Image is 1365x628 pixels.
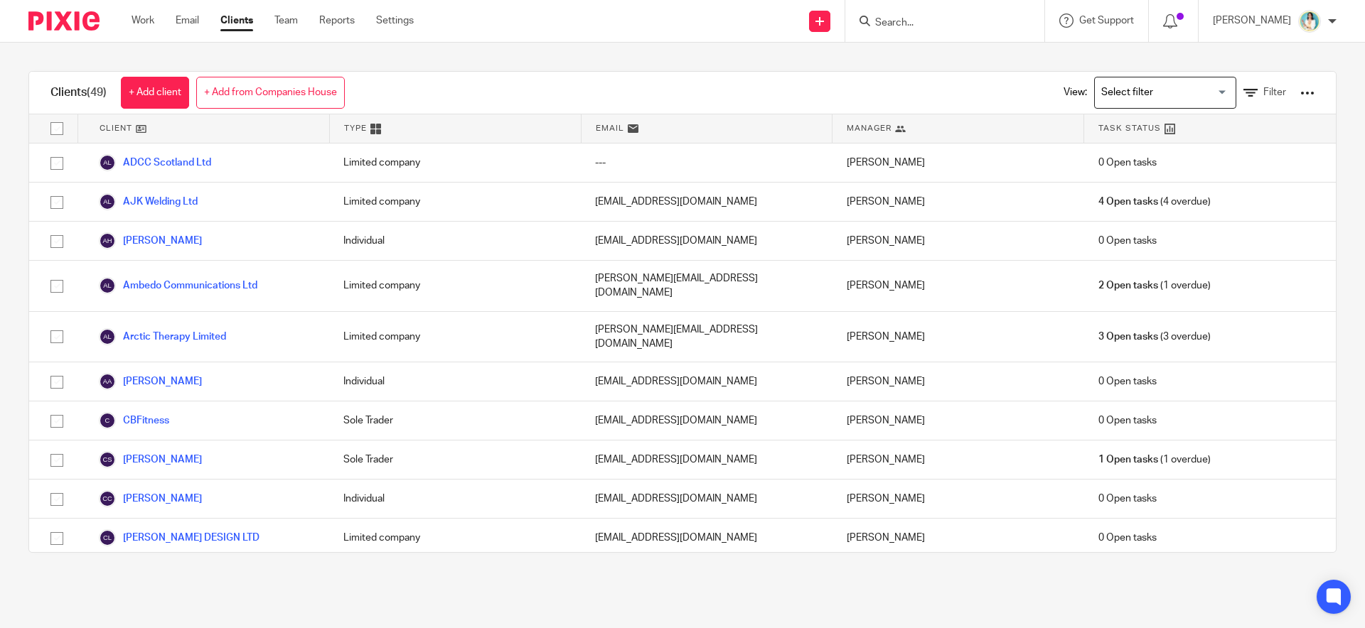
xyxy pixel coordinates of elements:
[99,154,116,171] img: svg%3E
[581,312,833,362] div: [PERSON_NAME][EMAIL_ADDRESS][DOMAIN_NAME]
[1094,77,1236,109] div: Search for option
[1098,330,1158,344] span: 3 Open tasks
[833,362,1084,401] div: [PERSON_NAME]
[1098,374,1157,389] span: 0 Open tasks
[50,85,107,100] h1: Clients
[833,401,1084,440] div: [PERSON_NAME]
[596,122,624,134] span: Email
[1098,413,1157,428] span: 0 Open tasks
[1098,453,1158,467] span: 1 Open tasks
[1098,453,1211,467] span: (1 overdue)
[1098,278,1158,293] span: 2 Open tasks
[329,440,581,479] div: Sole Trader
[581,144,833,182] div: ---
[28,11,100,31] img: Pixie
[1098,330,1211,344] span: (3 overdue)
[581,519,833,557] div: [EMAIL_ADDRESS][DOMAIN_NAME]
[99,373,116,390] img: svg%3E
[329,401,581,440] div: Sole Trader
[196,77,345,109] a: + Add from Companies House
[581,222,833,260] div: [EMAIL_ADDRESS][DOMAIN_NAME]
[1263,87,1286,97] span: Filter
[87,87,107,98] span: (49)
[1098,195,1211,209] span: (4 overdue)
[99,451,202,468] a: [PERSON_NAME]
[1098,122,1161,134] span: Task Status
[833,144,1084,182] div: [PERSON_NAME]
[344,122,367,134] span: Type
[99,373,202,390] a: [PERSON_NAME]
[833,480,1084,518] div: [PERSON_NAME]
[99,490,202,507] a: [PERSON_NAME]
[833,519,1084,557] div: [PERSON_NAME]
[99,328,226,345] a: Arctic Therapy Limited
[1098,492,1157,506] span: 0 Open tasks
[581,261,833,311] div: [PERSON_NAME][EMAIL_ADDRESS][DOMAIN_NAME]
[99,193,198,210] a: AJK Welding Ltd
[99,451,116,468] img: svg%3E
[376,13,414,28] a: Settings
[1042,72,1315,114] div: View:
[1098,278,1211,293] span: (1 overdue)
[274,13,298,28] a: Team
[329,312,581,362] div: Limited company
[99,412,169,429] a: CBFitness
[581,480,833,518] div: [EMAIL_ADDRESS][DOMAIN_NAME]
[329,222,581,260] div: Individual
[833,312,1084,362] div: [PERSON_NAME]
[329,480,581,518] div: Individual
[329,261,581,311] div: Limited company
[833,261,1084,311] div: [PERSON_NAME]
[833,183,1084,221] div: [PERSON_NAME]
[99,412,116,429] img: svg%3E
[1213,13,1291,28] p: [PERSON_NAME]
[1098,156,1157,170] span: 0 Open tasks
[99,328,116,345] img: svg%3E
[1098,234,1157,248] span: 0 Open tasks
[847,122,892,134] span: Manager
[833,222,1084,260] div: [PERSON_NAME]
[1098,195,1158,209] span: 4 Open tasks
[121,77,189,109] a: + Add client
[833,440,1084,479] div: [PERSON_NAME]
[220,13,253,28] a: Clients
[1298,10,1321,33] img: Koyn.jpg
[99,193,116,210] img: svg%3E
[1096,80,1228,105] input: Search for option
[329,362,581,401] div: Individual
[99,232,202,249] a: [PERSON_NAME]
[176,13,199,28] a: Email
[1079,16,1134,26] span: Get Support
[319,13,355,28] a: Reports
[43,115,70,142] input: Select all
[99,232,116,249] img: svg%3E
[99,154,211,171] a: ADCC Scotland Ltd
[329,144,581,182] div: Limited company
[581,183,833,221] div: [EMAIL_ADDRESS][DOMAIN_NAME]
[329,183,581,221] div: Limited company
[99,529,116,546] img: svg%3E
[581,440,833,479] div: [EMAIL_ADDRESS][DOMAIN_NAME]
[99,277,116,294] img: svg%3E
[99,277,257,294] a: Ambedo Communications Ltd
[329,519,581,557] div: Limited company
[132,13,154,28] a: Work
[99,529,259,546] a: [PERSON_NAME] DESIGN LTD
[99,490,116,507] img: svg%3E
[100,122,132,134] span: Client
[581,362,833,401] div: [EMAIL_ADDRESS][DOMAIN_NAME]
[1098,531,1157,545] span: 0 Open tasks
[581,401,833,440] div: [EMAIL_ADDRESS][DOMAIN_NAME]
[874,17,1002,30] input: Search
